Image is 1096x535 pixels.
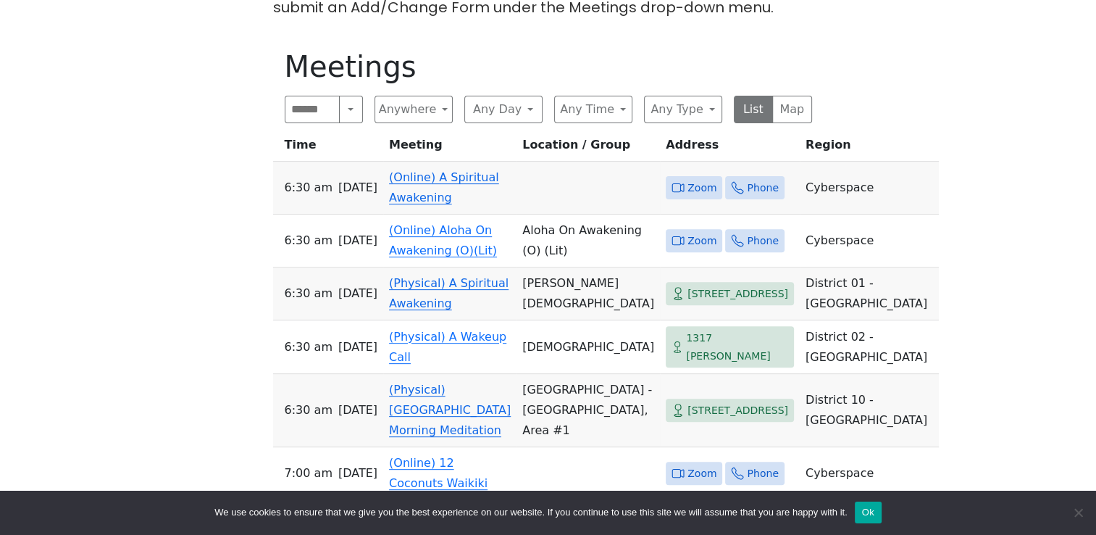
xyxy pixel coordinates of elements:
[855,502,882,523] button: Ok
[389,170,499,204] a: (Online) A Spiritual Awakening
[1071,505,1085,520] span: No
[383,135,516,162] th: Meeting
[285,337,332,357] span: 6:30 AM
[554,96,632,123] button: Any Time
[273,135,384,162] th: Time
[687,402,788,420] span: [STREET_ADDRESS]
[747,232,778,250] span: Phone
[800,320,939,374] td: District 02 - [GEOGRAPHIC_DATA]
[285,49,812,84] h1: Meetings
[285,178,332,198] span: 6:30 AM
[285,463,332,484] span: 7:00 AM
[687,285,788,303] span: [STREET_ADDRESS]
[389,330,506,364] a: (Physical) A Wakeup Call
[734,96,774,123] button: List
[285,400,332,420] span: 6:30 AM
[338,337,377,357] span: [DATE]
[285,231,332,251] span: 6:30 AM
[338,463,377,484] span: [DATE]
[516,267,660,320] td: [PERSON_NAME][DEMOGRAPHIC_DATA]
[375,96,453,123] button: Anywhere
[772,96,812,123] button: Map
[214,505,847,520] span: We use cookies to ensure that we give you the best experience on our website. If you continue to ...
[516,374,660,447] td: [GEOGRAPHIC_DATA] - [GEOGRAPHIC_DATA], Area #1
[338,178,377,198] span: [DATE]
[516,135,660,162] th: Location / Group
[389,456,488,490] a: (Online) 12 Coconuts Waikiki
[687,179,716,197] span: Zoom
[687,465,716,483] span: Zoom
[285,96,340,123] input: Search
[747,179,778,197] span: Phone
[800,374,939,447] td: District 10 - [GEOGRAPHIC_DATA]
[800,215,939,267] td: Cyberspace
[464,96,543,123] button: Any Day
[338,231,377,251] span: [DATE]
[800,447,939,500] td: Cyberspace
[660,135,800,162] th: Address
[516,215,660,267] td: Aloha On Awakening (O) (Lit)
[747,465,778,483] span: Phone
[516,320,660,374] td: [DEMOGRAPHIC_DATA]
[389,276,509,310] a: (Physical) A Spiritual Awakening
[338,400,377,420] span: [DATE]
[339,96,362,123] button: Search
[338,283,377,304] span: [DATE]
[800,135,939,162] th: Region
[800,267,939,320] td: District 01 - [GEOGRAPHIC_DATA]
[800,162,939,215] td: Cyberspace
[389,383,511,437] a: (Physical) [GEOGRAPHIC_DATA] Morning Meditation
[285,283,332,304] span: 6:30 AM
[644,96,722,123] button: Any Type
[389,223,497,257] a: (Online) Aloha On Awakening (O)(Lit)
[686,329,788,365] span: 1317 [PERSON_NAME]
[687,232,716,250] span: Zoom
